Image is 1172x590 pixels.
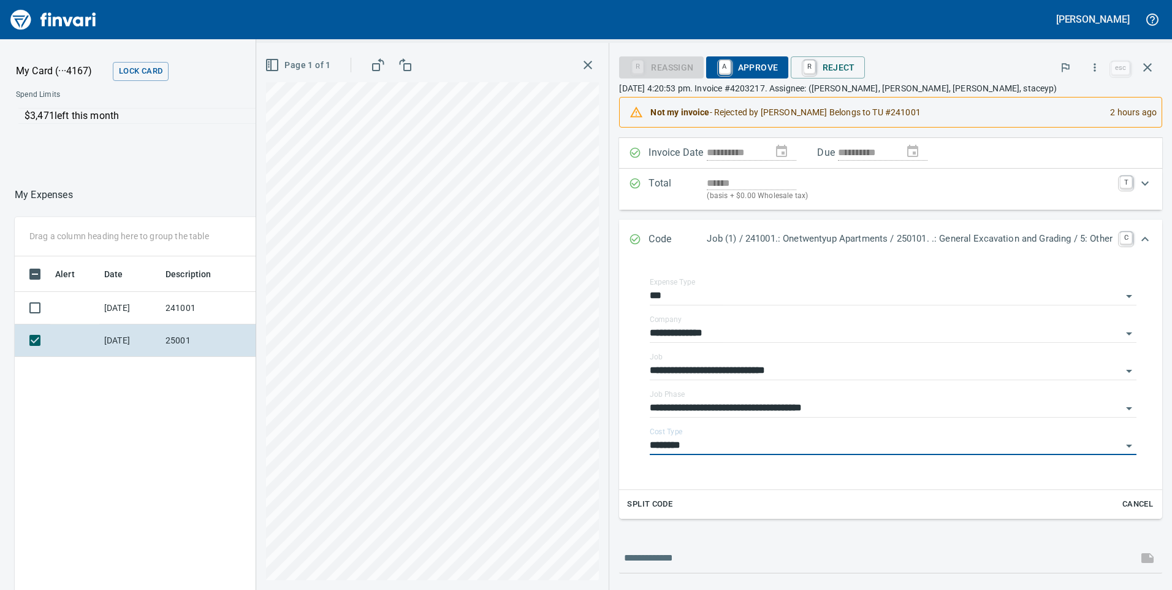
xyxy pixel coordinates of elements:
[262,54,335,77] button: Page 1 of 1
[650,391,685,398] label: Job Phase
[801,57,855,78] span: Reject
[29,230,209,242] p: Drag a column heading here to group the table
[1100,101,1157,123] div: 2 hours ago
[113,62,169,81] button: Lock Card
[1056,13,1130,26] h5: [PERSON_NAME]
[650,353,663,361] label: Job
[6,124,417,136] p: Online allowed
[16,89,237,101] span: Spend Limits
[1120,176,1132,188] a: T
[650,316,682,323] label: Company
[1121,497,1154,511] span: Cancel
[1118,495,1157,514] button: Cancel
[624,495,675,514] button: Split Code
[619,82,1162,94] p: [DATE] 4:20:53 pm. Invoice #4203217. Assignee: ([PERSON_NAME], [PERSON_NAME], [PERSON_NAME], stac...
[1121,325,1138,342] button: Open
[706,56,788,79] button: AApprove
[791,56,865,79] button: RReject
[1081,54,1108,81] button: More
[1111,61,1130,75] a: esc
[619,61,703,72] div: Reassign
[650,107,709,117] strong: Not my invoice
[707,232,1113,246] p: Job (1) / 241001.: Onetwentyup Apartments / 250101. .: General Excavation and Grading / 5: Other
[161,324,271,357] td: 25001
[104,267,139,282] span: Date
[707,190,1113,202] p: (basis + $0.00 Wholesale tax)
[619,260,1162,519] div: Expand
[99,324,161,357] td: [DATE]
[1108,53,1162,82] span: Close invoice
[25,109,409,123] p: $3,471 left this month
[55,267,75,282] span: Alert
[619,169,1162,210] div: Expand
[1133,543,1162,573] span: This records your message into the invoice and notifies anyone mentioned
[719,60,731,74] a: A
[650,278,695,286] label: Expense Type
[16,64,108,79] p: My Card (···4167)
[1120,232,1132,244] a: C
[1121,437,1138,454] button: Open
[650,428,683,435] label: Cost Type
[267,58,330,73] span: Page 1 of 1
[649,176,707,202] p: Total
[15,188,73,202] p: My Expenses
[166,267,211,282] span: Description
[804,60,815,74] a: R
[1052,54,1079,81] button: Flag
[619,220,1162,260] div: Expand
[104,267,123,282] span: Date
[650,101,1100,123] div: - Rejected by [PERSON_NAME] Belongs to TU #241001
[1121,362,1138,380] button: Open
[1121,400,1138,417] button: Open
[119,64,162,79] span: Lock Card
[627,497,672,511] span: Split Code
[7,5,99,34] img: Finvari
[1053,10,1133,29] button: [PERSON_NAME]
[161,292,271,324] td: 241001
[15,188,73,202] nav: breadcrumb
[55,267,91,282] span: Alert
[649,232,707,248] p: Code
[716,57,778,78] span: Approve
[166,267,227,282] span: Description
[99,292,161,324] td: [DATE]
[1121,288,1138,305] button: Open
